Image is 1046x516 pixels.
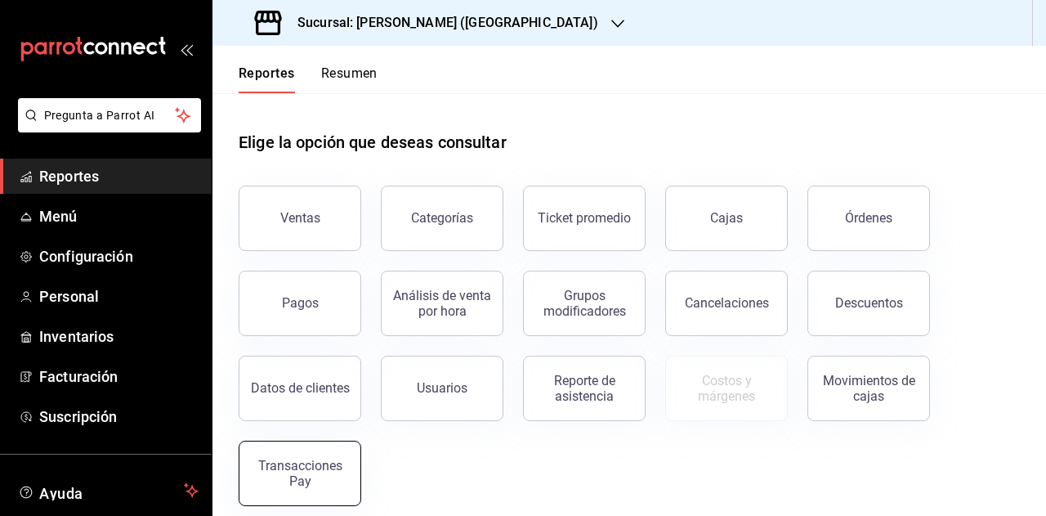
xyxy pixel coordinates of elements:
span: Suscripción [39,406,199,428]
button: Pagos [239,271,361,336]
button: Grupos modificadores [523,271,646,336]
div: Grupos modificadores [534,288,635,319]
span: Ayuda [39,481,177,500]
div: Costos y márgenes [676,373,777,404]
span: Reportes [39,165,199,187]
span: Personal [39,285,199,307]
button: Transacciones Pay [239,441,361,506]
button: Cajas [665,186,788,251]
div: navigation tabs [239,65,378,93]
button: Ticket promedio [523,186,646,251]
h3: Sucursal: [PERSON_NAME] ([GEOGRAPHIC_DATA]) [284,13,598,33]
button: Reportes [239,65,295,93]
button: Cancelaciones [665,271,788,336]
div: Ticket promedio [538,210,631,226]
a: Pregunta a Parrot AI [11,119,201,136]
div: Reporte de asistencia [534,373,635,404]
span: Configuración [39,245,199,267]
button: Pregunta a Parrot AI [18,98,201,132]
span: Menú [39,205,199,227]
div: Cancelaciones [685,295,769,311]
button: Resumen [321,65,378,93]
div: Transacciones Pay [249,458,351,489]
button: Categorías [381,186,503,251]
button: Movimientos de cajas [807,356,930,421]
button: Ventas [239,186,361,251]
span: Facturación [39,366,199,388]
button: Contrata inventarios para ver este reporte [665,356,788,421]
div: Análisis de venta por hora [391,288,493,319]
button: Reporte de asistencia [523,356,646,421]
button: Órdenes [807,186,930,251]
div: Cajas [710,210,743,226]
button: Análisis de venta por hora [381,271,503,336]
div: Órdenes [845,210,892,226]
div: Pagos [282,295,319,311]
div: Descuentos [835,295,903,311]
div: Usuarios [417,380,467,396]
h1: Elige la opción que deseas consultar [239,130,507,155]
div: Datos de clientes [251,380,350,396]
span: Inventarios [39,325,199,348]
button: Descuentos [807,271,930,336]
div: Categorías [411,210,473,226]
span: Pregunta a Parrot AI [44,107,176,124]
div: Ventas [280,210,320,226]
button: Datos de clientes [239,356,361,421]
div: Movimientos de cajas [818,373,919,404]
button: open_drawer_menu [180,43,193,56]
button: Usuarios [381,356,503,421]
